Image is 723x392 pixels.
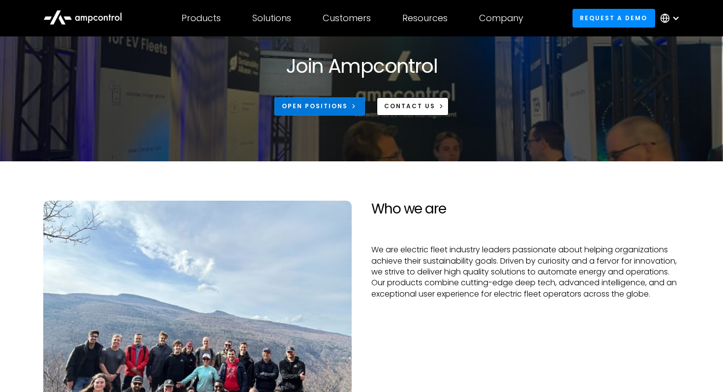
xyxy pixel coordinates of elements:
div: Customers [323,13,371,24]
p: We are electric fleet industry leaders passionate about helping organizations achieve their susta... [371,244,680,300]
h1: Join Ampcontrol [286,54,437,78]
div: Company [479,13,523,24]
div: CONTACT US [384,102,435,111]
h2: Who we are [371,201,680,217]
a: CONTACT US [377,97,449,116]
a: Request a demo [572,9,655,27]
div: Solutions [252,13,291,24]
div: Products [181,13,221,24]
div: Resources [402,13,448,24]
div: Open Positions [282,102,348,111]
a: Open Positions [274,97,365,116]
